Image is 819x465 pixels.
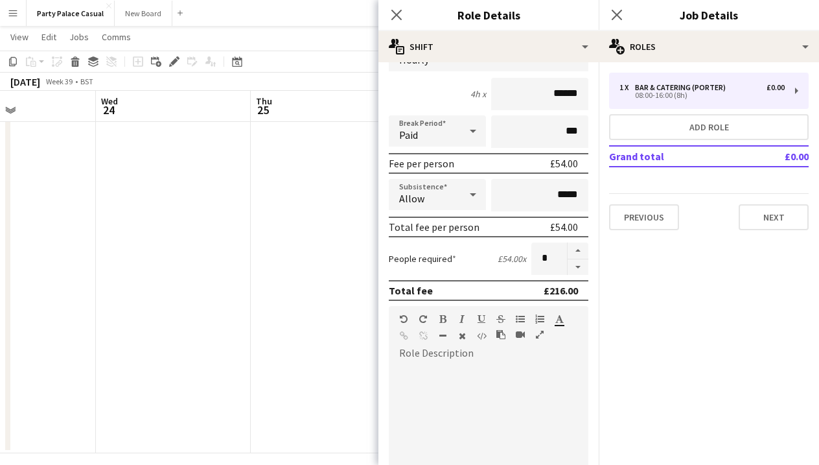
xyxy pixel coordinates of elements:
a: Jobs [64,29,94,45]
button: Italic [457,314,467,324]
div: £54.00 [550,221,578,233]
button: Horizontal Line [438,331,447,341]
div: £0.00 [767,83,785,92]
td: Grand total [609,146,747,167]
span: 24 [99,102,118,117]
button: Redo [419,314,428,324]
button: Underline [477,314,486,324]
button: Insert video [516,329,525,340]
button: Add role [609,114,809,140]
span: Allow [399,192,424,205]
span: Comms [102,31,131,43]
div: Total fee per person [389,221,479,233]
button: Text Color [555,314,564,324]
button: Strikethrough [496,314,505,324]
div: [DATE] [10,75,40,88]
span: View [10,31,29,43]
a: Edit [36,29,62,45]
button: Bold [438,314,447,324]
div: £54.00 [550,157,578,170]
button: Decrease [568,259,588,276]
button: Ordered List [535,314,544,324]
button: Clear Formatting [457,331,467,341]
h3: Role Details [378,6,599,23]
button: Previous [609,204,679,230]
button: Undo [399,314,408,324]
button: Paste as plain text [496,329,505,340]
div: Roles [599,31,819,62]
button: Fullscreen [535,329,544,340]
button: Increase [568,243,588,259]
button: Unordered List [516,314,525,324]
div: 1 x [619,83,635,92]
button: Next [739,204,809,230]
span: 25 [254,102,272,117]
div: £216.00 [544,284,578,297]
div: BST [80,77,93,86]
button: HTML Code [477,331,486,341]
span: Jobs [69,31,89,43]
a: Comms [97,29,136,45]
div: 08:00-16:00 (8h) [619,92,785,99]
span: Thu [256,95,272,107]
div: Bar & Catering (Porter) [635,83,731,92]
div: Fee per person [389,157,454,170]
span: Paid [399,128,418,141]
span: Week 39 [43,77,75,86]
label: People required [389,253,456,265]
a: View [5,29,34,45]
button: Party Palace Casual [27,1,115,26]
span: Wed [101,95,118,107]
div: 4h x [470,88,486,100]
div: £54.00 x [498,253,526,265]
span: Edit [41,31,56,43]
h3: Job Details [599,6,819,23]
button: New Board [115,1,172,26]
div: Shift [378,31,599,62]
div: Total fee [389,284,433,297]
td: £0.00 [747,146,809,167]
